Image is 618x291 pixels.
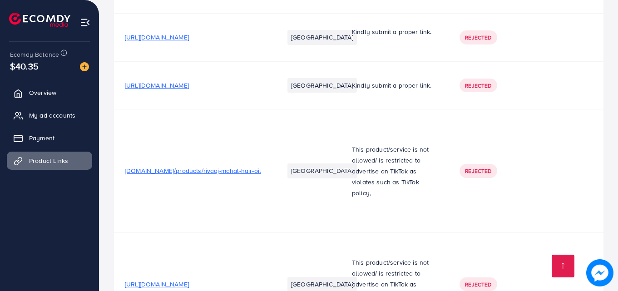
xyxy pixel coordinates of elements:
[352,80,438,91] p: Kindly submit a proper link.
[125,33,189,42] span: [URL][DOMAIN_NAME]
[287,30,357,44] li: [GEOGRAPHIC_DATA]
[589,262,611,284] img: image
[7,152,92,170] a: Product Links
[29,111,75,120] span: My ad accounts
[125,166,261,175] span: [DOMAIN_NAME]/products/rivaaj-mahal-hair-oil
[7,106,92,124] a: My ad accounts
[80,17,90,28] img: menu
[352,145,429,197] span: This product/service is not allowed/ is restricted to advertise on TikTok as violates such as Tik...
[9,13,70,27] img: logo
[80,62,89,71] img: image
[10,50,59,59] span: Ecomdy Balance
[29,133,54,143] span: Payment
[465,34,491,41] span: Rejected
[287,163,357,178] li: [GEOGRAPHIC_DATA]
[10,59,39,73] span: $40.35
[29,156,68,165] span: Product Links
[29,88,56,97] span: Overview
[125,81,189,90] span: [URL][DOMAIN_NAME]
[465,281,491,288] span: Rejected
[465,82,491,89] span: Rejected
[7,84,92,102] a: Overview
[287,78,357,93] li: [GEOGRAPHIC_DATA]
[465,167,491,175] span: Rejected
[7,129,92,147] a: Payment
[352,26,438,37] p: Kindly submit a proper link.
[125,280,189,289] span: [URL][DOMAIN_NAME]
